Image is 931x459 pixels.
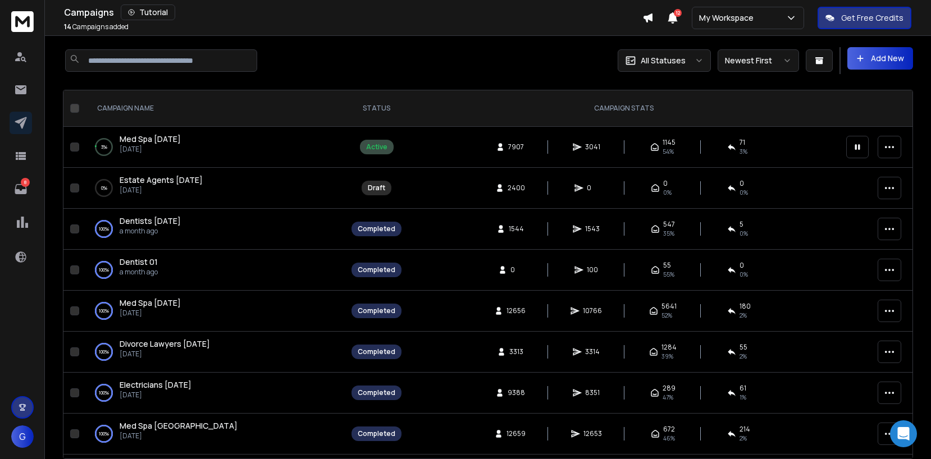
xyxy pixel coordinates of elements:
span: 100 [587,265,598,274]
p: [DATE] [120,350,210,359]
p: [DATE] [120,186,203,195]
p: a month ago [120,268,158,277]
span: 1544 [509,224,524,233]
span: 672 [663,425,675,434]
td: 3%Med Spa [DATE][DATE] [84,127,345,168]
span: 3 % [740,147,747,156]
p: [DATE] [120,391,191,400]
span: 47 % [663,393,673,402]
span: 46 % [663,434,675,443]
span: 0 [510,265,522,274]
span: Med Spa [GEOGRAPHIC_DATA] [120,420,238,431]
span: 71 [740,138,745,147]
a: Electricians [DATE] [120,379,191,391]
td: 100%Divorce Lawyers [DATE][DATE] [84,332,345,373]
a: Dentist 01 [120,256,158,268]
span: Med Spa [DATE] [120,134,181,144]
td: 100%Dentist 01a month ago [84,250,345,291]
span: 3314 [585,347,600,356]
td: 100%Dentists [DATE]a month ago [84,209,345,250]
span: 0% [740,188,748,197]
a: Med Spa [GEOGRAPHIC_DATA] [120,420,238,432]
span: Electricians [DATE] [120,379,191,390]
span: 7907 [508,143,524,152]
span: 0% [663,188,672,197]
div: Draft [368,183,385,192]
p: 100 % [99,346,109,357]
div: Completed [358,388,395,397]
span: 180 [740,302,751,311]
span: 214 [740,425,750,434]
th: CAMPAIGN NAME [84,90,345,127]
div: Completed [358,306,395,315]
span: 2 % [740,434,747,443]
span: 5 [740,220,743,229]
a: Estate Agents [DATE] [120,175,203,186]
span: 55 % [663,270,674,279]
span: Estate Agents [DATE] [120,175,203,185]
span: 5641 [661,302,677,311]
span: 2 % [740,311,747,320]
button: Get Free Credits [818,7,911,29]
td: 100%Med Spa [DATE][DATE] [84,291,345,332]
span: 547 [663,220,675,229]
span: 1145 [663,138,676,147]
p: 8 [21,178,30,187]
span: 14 [64,22,71,31]
span: 9388 [508,388,525,397]
th: STATUS [345,90,408,127]
span: 54 % [663,147,674,156]
span: 35 % [663,229,674,238]
p: Campaigns added [64,22,129,31]
a: Med Spa [DATE] [120,134,181,145]
span: 55 [663,261,671,270]
div: Active [366,143,387,152]
a: Divorce Lawyers [DATE] [120,338,210,350]
button: Add New [847,47,913,70]
p: 100 % [99,387,109,398]
p: [DATE] [120,145,181,154]
p: a month ago [120,227,181,236]
p: [DATE] [120,309,181,318]
span: 1543 [585,224,600,233]
span: 55 [740,343,747,352]
span: 39 % [661,352,673,361]
span: 12656 [506,306,526,315]
span: 1 % [740,393,746,402]
span: 0 % [740,270,748,279]
p: All Statuses [641,55,686,66]
a: Med Spa [DATE] [120,297,181,309]
div: Completed [358,429,395,438]
span: Med Spa [DATE] [120,297,181,308]
p: 3 % [101,141,107,153]
span: 61 [740,384,746,393]
p: Get Free Credits [841,12,903,24]
a: Dentists [DATE] [120,215,181,227]
button: Tutorial [121,4,175,20]
span: Dentist 01 [120,256,158,267]
span: 8351 [585,388,600,397]
div: Completed [358,265,395,274]
span: 289 [663,384,676,393]
span: Dentists [DATE] [120,215,181,226]
span: 52 % [661,311,672,320]
span: 2 % [740,352,747,361]
span: 0 [587,183,598,192]
td: 100%Med Spa [GEOGRAPHIC_DATA][DATE] [84,414,345,455]
div: Completed [358,224,395,233]
span: 12653 [583,429,602,438]
p: 100 % [99,305,109,316]
span: 0 % [740,229,748,238]
p: 100 % [99,428,109,439]
p: [DATE] [120,432,238,440]
div: Campaigns [64,4,642,20]
span: 0 [740,179,744,188]
span: 12659 [506,429,526,438]
div: Completed [358,347,395,356]
span: 3041 [585,143,600,152]
span: Divorce Lawyers [DATE] [120,338,210,349]
button: G [11,425,34,448]
p: My Workspace [699,12,758,24]
div: Open Intercom Messenger [890,420,917,447]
